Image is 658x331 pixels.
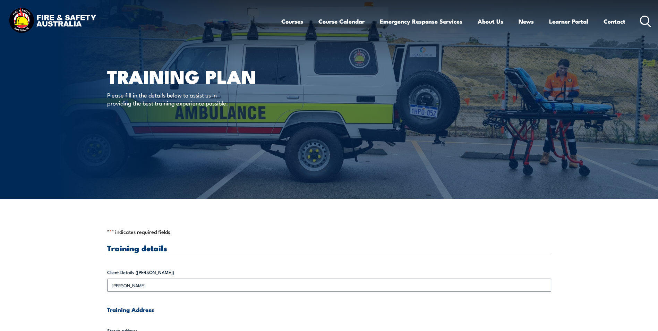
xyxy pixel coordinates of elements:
[549,12,588,31] a: Learner Portal
[107,306,551,313] h4: Training Address
[380,12,462,31] a: Emergency Response Services
[107,269,551,276] label: Client Details ([PERSON_NAME])
[281,12,303,31] a: Courses
[519,12,534,31] a: News
[107,68,279,84] h1: Training plan
[604,12,625,31] a: Contact
[107,91,234,107] p: Please fill in the details below to assist us in providing the best training experience possible.
[318,12,365,31] a: Course Calendar
[107,228,551,235] p: " " indicates required fields
[107,244,551,252] h3: Training details
[478,12,503,31] a: About Us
